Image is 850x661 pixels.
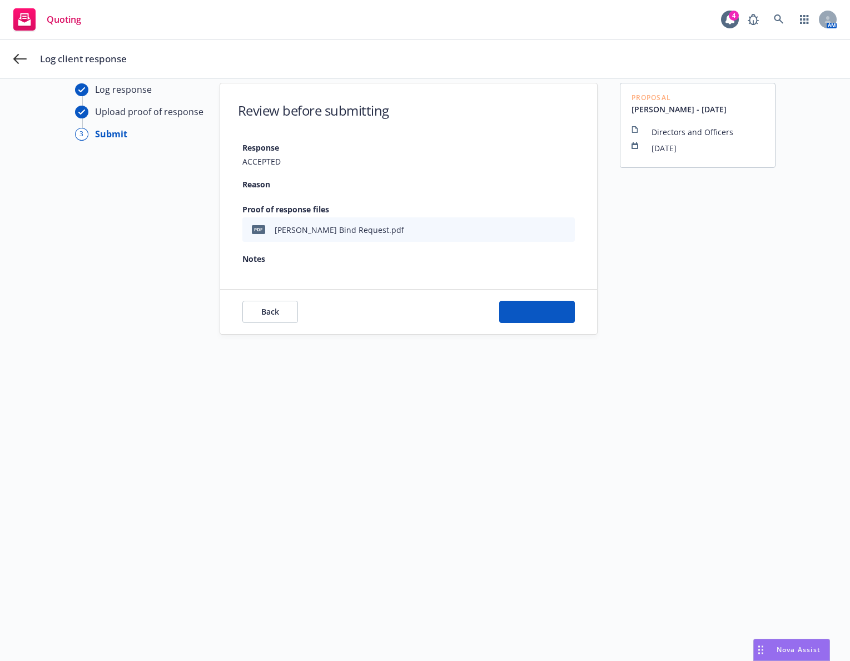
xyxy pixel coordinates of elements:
[652,126,764,138] span: Directors and Officers
[560,223,570,236] button: preview file
[242,254,265,264] strong: Notes
[9,4,86,35] a: Quoting
[252,225,265,233] span: pdf
[543,223,551,236] button: download file
[652,142,764,154] span: [DATE]
[632,95,735,101] span: Proposal
[261,306,279,317] span: Back
[242,179,270,190] strong: Reason
[95,83,152,96] div: Log response
[793,8,816,31] a: Switch app
[729,11,739,21] div: 4
[242,142,279,153] strong: Response
[742,8,764,31] a: Report a Bug
[275,224,404,236] div: [PERSON_NAME] Bind Request.pdf
[242,301,298,323] button: Back
[753,639,830,661] button: Nova Assist
[242,156,575,167] span: ACCEPTED
[499,301,575,323] button: Submit
[242,204,329,215] strong: Proof of response files
[523,306,550,317] span: Submit
[47,15,81,24] span: Quoting
[238,101,389,120] h1: Review before submitting
[777,645,821,654] span: Nova Assist
[40,52,127,66] span: Log client response
[768,8,790,31] a: Search
[95,127,127,141] div: Submit
[75,128,88,141] div: 3
[95,105,203,118] div: Upload proof of response
[754,639,768,660] div: Drag to move
[632,103,735,115] a: [PERSON_NAME] - [DATE]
